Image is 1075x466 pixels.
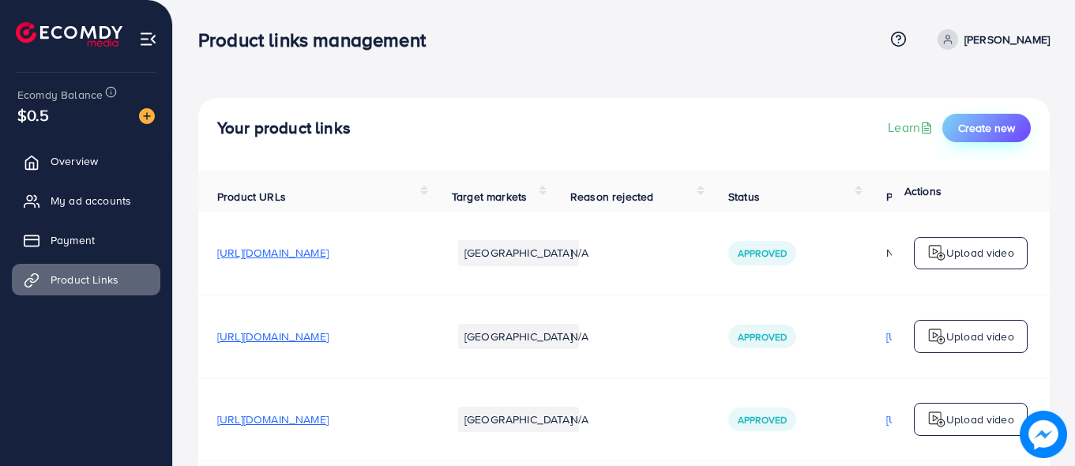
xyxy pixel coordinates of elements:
li: [GEOGRAPHIC_DATA] [458,407,579,432]
a: [PERSON_NAME] [931,29,1050,50]
img: image [1020,411,1067,458]
span: Product Links [51,272,118,287]
span: [URL][DOMAIN_NAME] [217,329,329,344]
a: Product Links [12,264,160,295]
span: Status [728,189,760,205]
img: logo [16,22,122,47]
span: Overview [51,153,98,169]
span: N/A [570,412,588,427]
span: $0.5 [17,103,50,126]
span: Ecomdy Balance [17,87,103,103]
span: Reason rejected [570,189,653,205]
img: logo [927,327,946,346]
img: menu [139,30,157,48]
li: [GEOGRAPHIC_DATA] [458,324,579,349]
p: [URL][DOMAIN_NAME] [886,410,998,429]
p: [PERSON_NAME] [964,30,1050,49]
span: N/A [570,329,588,344]
h3: Product links management [198,28,438,51]
img: logo [927,243,946,262]
p: Upload video [946,243,1014,262]
span: [URL][DOMAIN_NAME] [217,412,329,427]
img: logo [927,410,946,429]
a: Learn [888,118,936,137]
span: Actions [904,183,942,199]
span: Product URLs [217,189,286,205]
p: Upload video [946,327,1014,346]
img: image [139,108,155,124]
a: My ad accounts [12,185,160,216]
span: Payment [51,232,95,248]
span: Product video [886,189,956,205]
li: [GEOGRAPHIC_DATA] [458,240,579,265]
p: [URL][DOMAIN_NAME] [886,327,998,346]
div: N/A [886,245,998,261]
span: Create new [958,120,1015,136]
span: N/A [570,245,588,261]
span: Approved [738,246,787,260]
span: My ad accounts [51,193,131,209]
span: Approved [738,413,787,427]
h4: Your product links [217,118,351,138]
a: Overview [12,145,160,177]
span: [URL][DOMAIN_NAME] [217,245,329,261]
a: Payment [12,224,160,256]
p: Upload video [946,410,1014,429]
button: Create new [942,114,1031,142]
span: Target markets [452,189,527,205]
span: Approved [738,330,787,344]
